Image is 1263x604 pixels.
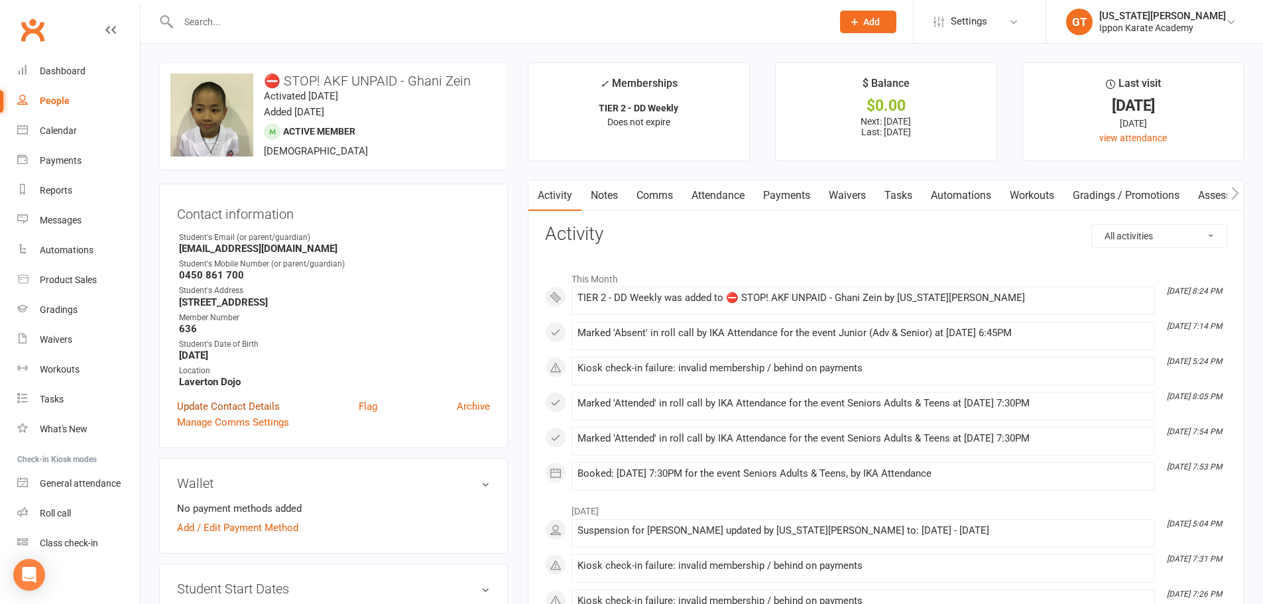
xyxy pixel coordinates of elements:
div: Open Intercom Messenger [13,559,45,591]
strong: [EMAIL_ADDRESS][DOMAIN_NAME] [179,243,490,255]
div: Messages [40,215,82,225]
div: Waivers [40,334,72,345]
img: image1567496686.png [170,74,253,184]
a: Roll call [17,499,140,528]
a: Manage Comms Settings [177,414,289,430]
div: Suspension for [PERSON_NAME] updated by [US_STATE][PERSON_NAME] to: [DATE] - [DATE] [577,525,1148,536]
input: Search... [174,13,823,31]
div: Last visit [1106,75,1161,99]
i: [DATE] 7:14 PM [1167,322,1222,331]
a: Messages [17,206,140,235]
div: $ Balance [863,75,910,99]
div: Student's Email (or parent/guardian) [179,231,490,244]
a: Comms [627,180,682,211]
a: Workouts [17,355,140,385]
div: Dashboard [40,66,86,76]
a: Waivers [819,180,875,211]
div: Student's Date of Birth [179,338,490,351]
i: [DATE] 7:54 PM [1167,427,1222,436]
a: Dashboard [17,56,140,86]
a: Automations [922,180,1000,211]
a: Attendance [682,180,754,211]
div: Marked 'Attended' in roll call by IKA Attendance for the event Seniors Adults & Teens at [DATE] 7... [577,433,1148,444]
span: Add [863,17,880,27]
strong: [STREET_ADDRESS] [179,296,490,308]
a: Reports [17,176,140,206]
div: TIER 2 - DD Weekly was added to ⛔ STOP! AKF UNPAID - Ghani Zein by [US_STATE][PERSON_NAME] [577,292,1148,304]
a: Gradings / Promotions [1063,180,1189,211]
strong: [DATE] [179,349,490,361]
i: [DATE] 7:26 PM [1167,589,1222,599]
h3: Contact information [177,202,490,221]
a: Payments [17,146,140,176]
div: $0.00 [788,99,985,113]
a: Activity [528,180,581,211]
a: Archive [457,398,490,414]
div: Marked 'Absent' in roll call by IKA Attendance for the event Junior (Adv & Senior) at [DATE] 6:45PM [577,328,1148,339]
a: Gradings [17,295,140,325]
a: Notes [581,180,627,211]
span: Active member [283,126,355,137]
i: [DATE] 7:53 PM [1167,462,1222,471]
a: Class kiosk mode [17,528,140,558]
strong: 0450 861 700 [179,269,490,281]
div: [DATE] [1035,99,1232,113]
a: Automations [17,235,140,265]
div: Ippon Karate Academy [1099,22,1226,34]
div: [US_STATE][PERSON_NAME] [1099,10,1226,22]
h3: Student Start Dates [177,581,490,596]
div: Class check-in [40,538,98,548]
a: Payments [754,180,819,211]
div: Roll call [40,508,71,518]
h3: Activity [545,224,1227,245]
div: Gradings [40,304,78,315]
h3: Wallet [177,476,490,491]
a: General attendance kiosk mode [17,469,140,499]
a: People [17,86,140,116]
a: Product Sales [17,265,140,295]
a: Calendar [17,116,140,146]
div: Reports [40,185,72,196]
div: GT [1066,9,1093,35]
li: [DATE] [545,497,1227,518]
i: [DATE] 5:24 PM [1167,357,1222,366]
a: Waivers [17,325,140,355]
div: Location [179,365,490,377]
a: What's New [17,414,140,444]
strong: TIER 2 - DD Weekly [599,103,678,113]
div: Tasks [40,394,64,404]
button: Add [840,11,896,33]
a: Tasks [875,180,922,211]
div: People [40,95,70,106]
div: Workouts [40,364,80,375]
a: Tasks [17,385,140,414]
div: Kiosk check-in failure: invalid membership / behind on payments [577,363,1148,374]
i: [DATE] 8:24 PM [1167,286,1222,296]
li: No payment methods added [177,501,490,516]
strong: Laverton Dojo [179,376,490,388]
div: Student's Address [179,284,490,297]
i: [DATE] 5:04 PM [1167,519,1222,528]
i: ✓ [600,78,609,90]
a: Add / Edit Payment Method [177,520,298,536]
div: What's New [40,424,88,434]
div: Marked 'Attended' in roll call by IKA Attendance for the event Seniors Adults & Teens at [DATE] 7... [577,398,1148,409]
li: This Month [545,265,1227,286]
time: Activated [DATE] [264,90,338,102]
a: view attendance [1099,133,1167,143]
div: [DATE] [1035,116,1232,131]
span: Settings [951,7,987,36]
div: Student's Mobile Number (or parent/guardian) [179,258,490,271]
div: General attendance [40,478,121,489]
div: Memberships [600,75,678,99]
a: Update Contact Details [177,398,280,414]
div: Booked: [DATE] 7:30PM for the event Seniors Adults & Teens, by IKA Attendance [577,468,1148,479]
span: [DEMOGRAPHIC_DATA] [264,145,368,157]
div: Member Number [179,312,490,324]
div: Payments [40,155,82,166]
time: Added [DATE] [264,106,324,118]
a: Clubworx [16,13,49,46]
a: Flag [359,398,377,414]
i: [DATE] 8:05 PM [1167,392,1222,401]
h3: ⛔ STOP! AKF UNPAID - Ghani Zein [170,74,497,88]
